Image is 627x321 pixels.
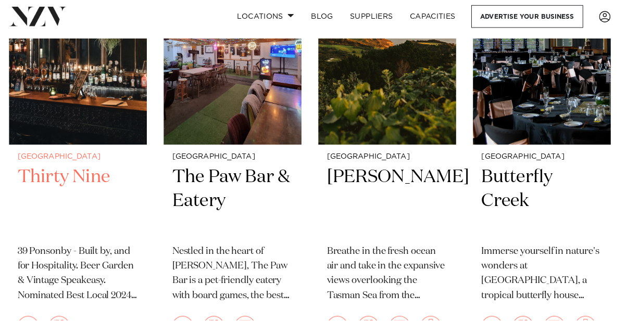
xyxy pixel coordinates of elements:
h2: [PERSON_NAME] [330,168,449,238]
small: [GEOGRAPHIC_DATA] [25,156,144,164]
img: nzv-logo.png [17,11,73,30]
a: Advertise your business [473,10,583,32]
p: 39 Ponsonby - Built by, and for Hospitality. Beer Garden & Vintage Speakeasy. Nominated Best Loca... [25,246,144,304]
p: Immerse yourself in nature's wonders at [GEOGRAPHIC_DATA], a tropical butterfly house which doubl... [483,246,602,304]
a: Capacities [404,10,466,32]
small: [GEOGRAPHIC_DATA] [178,156,297,164]
h2: Thirty Nine [25,168,144,238]
a: Locations [233,10,306,32]
h2: Butterfly Creek [483,168,602,238]
a: SUPPLIERS [345,10,404,32]
p: Breathe in the fresh ocean air and take in the expansive views overlooking the Tasman Sea from th... [330,246,449,304]
h2: The Paw Bar & Eatery [178,168,297,238]
a: BLOG [306,10,345,32]
p: Nestled in the heart of [PERSON_NAME], The Paw Bar is a pet-friendly eatery with board games, the... [178,246,297,304]
small: [GEOGRAPHIC_DATA] [330,156,449,164]
small: [GEOGRAPHIC_DATA] [483,156,602,164]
